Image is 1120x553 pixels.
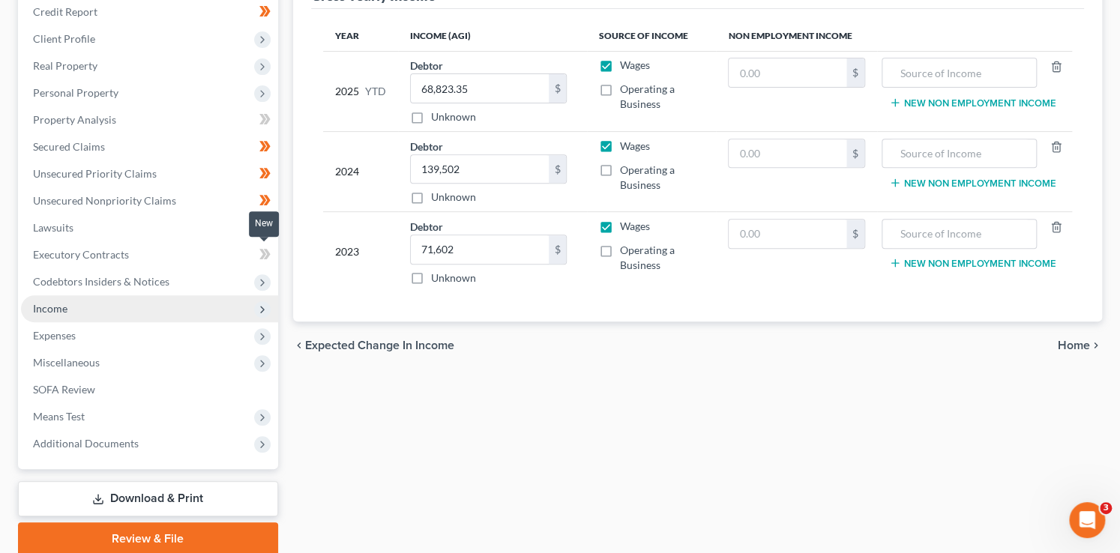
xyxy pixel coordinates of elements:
a: Unsecured Nonpriority Claims [21,187,278,214]
span: Executory Contracts [33,248,129,261]
button: New Non Employment Income [889,97,1056,109]
a: Lawsuits [21,214,278,241]
span: Codebtors Insiders & Notices [33,275,169,288]
span: Miscellaneous [33,356,100,369]
span: Means Test [33,410,85,423]
a: Property Analysis [21,106,278,133]
button: New Non Employment Income [889,177,1056,189]
div: $ [549,235,567,264]
span: SOFA Review [33,383,95,396]
div: New [249,211,279,236]
span: Income [33,302,67,315]
span: Operating a Business [620,82,675,110]
label: Unknown [431,190,476,205]
span: Lawsuits [33,221,73,234]
input: 0.00 [729,220,846,248]
span: Expected Change in Income [305,339,454,351]
span: Wages [620,220,650,232]
button: New Non Employment Income [889,257,1056,269]
input: Source of Income [890,139,1029,168]
input: Source of Income [890,58,1029,87]
input: 0.00 [411,235,549,264]
span: Real Property [33,59,97,72]
span: Home [1058,339,1090,351]
a: Secured Claims [21,133,278,160]
span: Credit Report [33,5,97,18]
span: Operating a Business [620,244,675,271]
span: Wages [620,58,650,71]
i: chevron_right [1090,339,1102,351]
iframe: Intercom live chat [1069,502,1105,538]
div: $ [549,74,567,103]
input: 0.00 [411,155,549,184]
label: Unknown [431,271,476,285]
a: Download & Print [18,481,278,516]
span: Additional Documents [33,437,139,450]
label: Debtor [410,58,443,73]
input: 0.00 [729,58,846,87]
a: Executory Contracts [21,241,278,268]
span: Client Profile [33,32,95,45]
div: 2024 [335,139,386,205]
a: SOFA Review [21,376,278,403]
div: $ [549,155,567,184]
label: Unknown [431,109,476,124]
div: $ [846,58,864,87]
input: 0.00 [729,139,846,168]
div: 2025 [335,58,386,124]
th: Non Employment Income [716,21,1072,51]
button: Home chevron_right [1058,339,1102,351]
a: Unsecured Priority Claims [21,160,278,187]
th: Year [323,21,398,51]
input: Source of Income [890,220,1029,248]
label: Debtor [410,139,443,154]
span: Unsecured Priority Claims [33,167,157,180]
input: 0.00 [411,74,549,103]
i: chevron_left [293,339,305,351]
span: Expenses [33,329,76,342]
th: Income (AGI) [398,21,588,51]
th: Source of Income [587,21,716,51]
button: chevron_left Expected Change in Income [293,339,454,351]
span: Secured Claims [33,140,105,153]
span: YTD [365,84,386,99]
span: Property Analysis [33,113,116,126]
label: Debtor [410,219,443,235]
div: $ [846,220,864,248]
div: 2023 [335,219,386,285]
div: $ [846,139,864,168]
span: Operating a Business [620,163,675,191]
span: Unsecured Nonpriority Claims [33,194,176,207]
span: Personal Property [33,86,118,99]
span: 3 [1100,502,1112,514]
span: Wages [620,139,650,152]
